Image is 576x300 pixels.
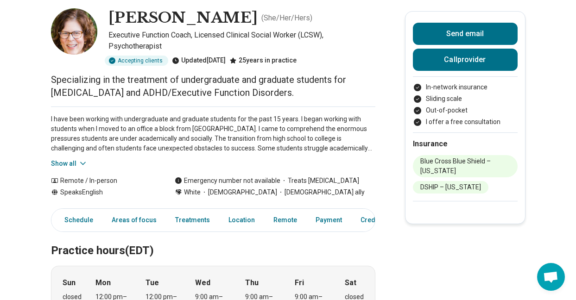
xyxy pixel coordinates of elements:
[51,114,375,153] p: I have been working with undergraduate and graduate students for the past 15 years. I began worki...
[537,263,565,291] div: Open chat
[229,56,297,66] div: 25 years in practice
[108,8,258,28] h1: [PERSON_NAME]
[413,82,518,127] ul: Payment options
[223,211,260,230] a: Location
[413,106,518,115] li: Out-of-pocket
[280,176,359,186] span: Treats [MEDICAL_DATA]
[195,277,210,288] strong: Wed
[413,82,518,92] li: In-network insurance
[268,211,303,230] a: Remote
[63,277,76,288] strong: Sun
[345,277,356,288] strong: Sat
[295,277,304,288] strong: Fri
[413,181,488,194] li: DSHIP – [US_STATE]
[413,23,518,45] button: Send email
[413,138,518,150] h2: Insurance
[201,187,277,197] span: [DEMOGRAPHIC_DATA]
[51,8,97,55] img: Lisa Jurecic, Executive Function Coach
[51,159,88,169] button: Show all
[310,211,348,230] a: Payment
[175,176,280,186] div: Emergency number not available
[51,221,375,259] h2: Practice hours (EDT)
[51,176,156,186] div: Remote / In-person
[51,73,375,99] p: Specializing in the treatment of undergraduate and graduate students for [MEDICAL_DATA] and ADHD/...
[53,211,99,230] a: Schedule
[108,30,375,52] p: Executive Function Coach, Licensed Clinical Social Worker (LCSW), Psychotherapist
[413,117,518,127] li: I offer a free consultation
[95,277,111,288] strong: Mon
[106,211,162,230] a: Areas of focus
[261,12,312,24] p: ( She/Her/Hers )
[146,277,159,288] strong: Tue
[51,187,156,197] div: Speaks English
[105,56,168,66] div: Accepting clients
[172,56,226,66] div: Updated [DATE]
[413,94,518,104] li: Sliding scale
[413,155,518,177] li: Blue Cross Blue Shield – [US_STATE]
[413,49,518,71] button: Callprovider
[277,187,365,197] span: [DEMOGRAPHIC_DATA] ally
[184,187,201,197] span: White
[245,277,259,288] strong: Thu
[355,211,401,230] a: Credentials
[170,211,215,230] a: Treatments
